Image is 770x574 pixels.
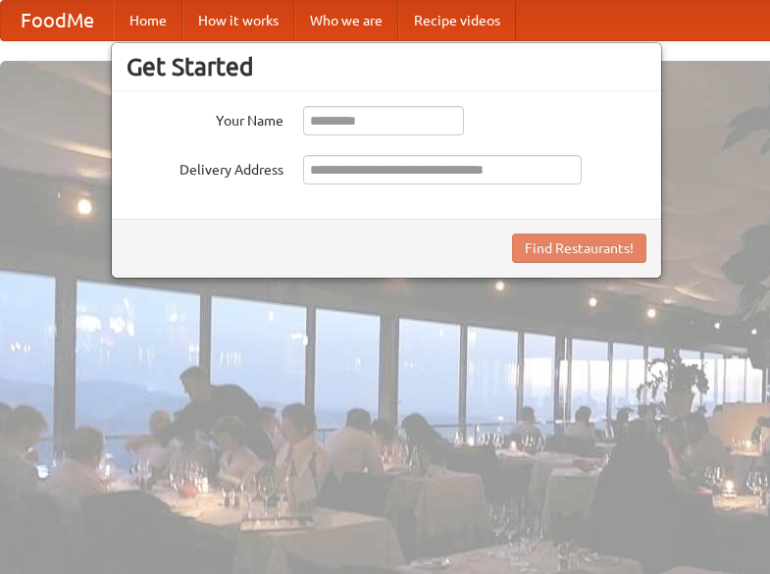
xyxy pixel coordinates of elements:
[182,1,294,40] a: How it works
[1,1,114,40] a: FoodMe
[127,52,646,81] h3: Get Started
[114,1,182,40] a: Home
[127,155,283,180] label: Delivery Address
[294,1,398,40] a: Who we are
[512,234,646,263] button: Find Restaurants!
[398,1,516,40] a: Recipe videos
[127,106,283,130] label: Your Name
